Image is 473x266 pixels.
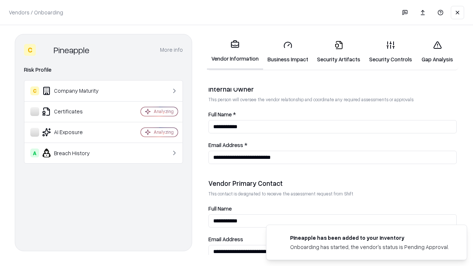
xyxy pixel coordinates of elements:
img: Pineapple [39,44,51,56]
div: Vendor Primary Contact [208,179,457,188]
div: C [24,44,36,56]
div: A [30,149,39,157]
button: More info [160,43,183,57]
p: This person will oversee the vendor relationship and coordinate any required assessments or appro... [208,96,457,103]
label: Email Address * [208,142,457,148]
a: Security Artifacts [313,35,365,69]
label: Email Address [208,236,457,242]
div: Certificates [30,107,119,116]
div: Onboarding has started, the vendor's status is Pending Approval. [290,243,449,251]
div: Analyzing [154,129,174,135]
p: This contact is designated to receive the assessment request from Shift [208,191,457,197]
div: AI Exposure [30,128,119,137]
div: Pineapple has been added to your inventory [290,234,449,242]
a: Gap Analysis [416,35,458,69]
label: Full Name [208,206,457,211]
div: Risk Profile [24,65,183,74]
a: Vendor Information [207,34,263,70]
div: Company Maturity [30,86,119,95]
div: Pineapple [54,44,89,56]
p: Vendors / Onboarding [9,8,63,16]
div: Breach History [30,149,119,157]
div: Analyzing [154,108,174,115]
a: Business Impact [263,35,313,69]
div: Internal Owner [208,85,457,93]
img: pineappleenergy.com [275,234,284,243]
label: Full Name * [208,112,457,117]
a: Security Controls [365,35,416,69]
div: C [30,86,39,95]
